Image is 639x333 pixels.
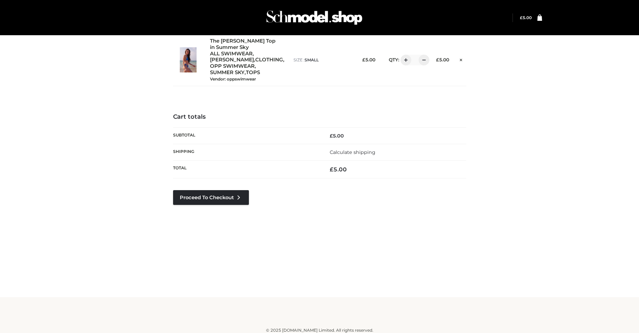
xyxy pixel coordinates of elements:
bdi: 5.00 [330,166,347,173]
p: size : [294,57,351,63]
a: Calculate shipping [330,149,375,155]
th: Shipping [173,144,320,161]
h4: Cart totals [173,113,466,121]
a: Proceed to Checkout [173,190,249,205]
th: Subtotal [173,127,320,144]
bdi: 5.00 [520,15,532,20]
a: ALL SWIMWEAR [210,51,253,57]
span: SMALL [305,57,319,62]
a: The [PERSON_NAME] Top in Summer Sky [210,38,279,51]
bdi: 5.00 [436,57,449,62]
bdi: 5.00 [330,133,344,139]
bdi: 5.00 [362,57,375,62]
small: Vendor: oppswimwear [210,76,256,81]
span: £ [330,166,333,173]
div: QTY: [382,55,425,65]
img: Schmodel Admin 964 [264,4,365,31]
th: Total [173,161,320,178]
a: SUMMER SKY [210,69,245,76]
a: [PERSON_NAME] [210,57,254,63]
div: , , , , , [210,38,287,82]
span: £ [362,57,365,62]
a: £5.00 [520,15,532,20]
a: CLOTHING [255,57,283,63]
a: TOPS [246,69,260,76]
span: £ [436,57,439,62]
a: OPP SWIMWEAR [210,63,255,69]
span: £ [330,133,333,139]
a: Remove this item [456,55,466,63]
span: £ [520,15,523,20]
